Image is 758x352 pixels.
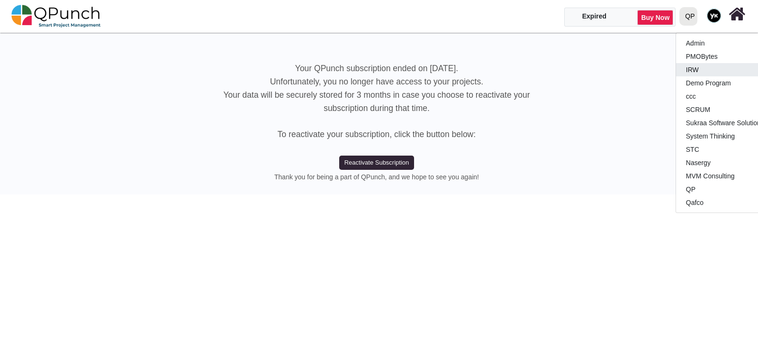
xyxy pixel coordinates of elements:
[339,156,414,170] button: Reactivate Subscription
[7,64,746,74] h5: Your QPunch subscription ended on [DATE].
[637,10,673,25] a: Buy Now
[7,173,746,181] h6: Thank you for being a part of QPunch, and we hope to see you again!
[7,103,746,113] h5: subscription during that time.
[685,8,695,25] div: QP
[701,0,727,31] a: avatar
[7,77,746,87] h5: Unfortunately, you no longer have access to your projects.
[676,0,701,32] a: QP
[7,90,746,100] h5: Your data will be securely stored for 3 months in case you choose to reactivate your
[7,130,746,139] h5: To reactivate your subscription, click the button below:
[707,9,721,23] img: avatar
[707,9,721,23] span: Yaasar
[729,5,745,23] i: Home
[11,2,101,30] img: qpunch-sp.fa6292f.png
[582,12,606,20] span: Expired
